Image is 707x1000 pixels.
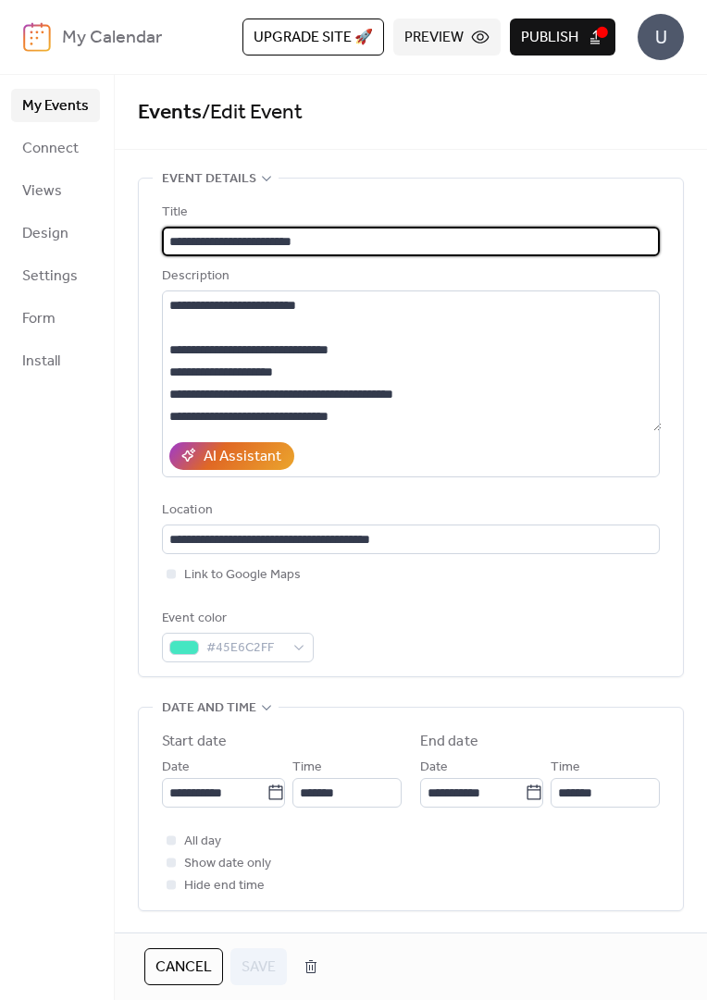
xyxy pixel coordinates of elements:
a: Events [138,93,202,133]
a: Settings [11,259,100,292]
span: Install [22,351,60,373]
span: Upgrade site 🚀 [254,27,373,49]
b: My Calendar [62,20,162,56]
div: Description [162,265,656,288]
span: Show date only [184,853,271,875]
span: Cancel [155,957,212,979]
span: Event details [162,168,256,191]
span: Time [292,757,322,779]
span: All day [184,831,221,853]
button: Upgrade site 🚀 [242,19,384,56]
div: Location [162,500,656,522]
button: AI Assistant [169,442,294,470]
button: Publish [510,19,615,56]
img: logo [23,22,51,52]
div: U [638,14,684,60]
span: Publish [521,27,578,49]
div: Start date [162,731,227,753]
div: Title [162,202,656,224]
span: #45E6C2FF [206,637,284,660]
span: Date [420,757,448,779]
a: Install [11,344,100,377]
div: AI Assistant [204,446,281,468]
span: Preview [404,27,464,49]
button: Preview [393,19,501,56]
a: Form [11,302,100,335]
span: Design [22,223,68,245]
span: Link to Google Maps [184,564,301,586]
span: Date and time [162,698,256,720]
div: Event color [162,608,310,630]
span: Form [22,308,56,330]
a: Views [11,174,100,207]
a: My Events [11,89,100,122]
a: Connect [11,131,100,165]
div: End date [420,731,478,753]
span: Settings [22,265,78,288]
span: Recurring event [162,932,274,954]
button: Cancel [144,948,223,985]
span: My Events [22,95,89,117]
span: / Edit Event [202,93,303,133]
a: Design [11,216,100,250]
span: Hide end time [184,875,265,897]
span: Views [22,180,62,203]
span: Time [551,757,580,779]
span: Date [162,757,190,779]
span: Connect [22,138,79,160]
